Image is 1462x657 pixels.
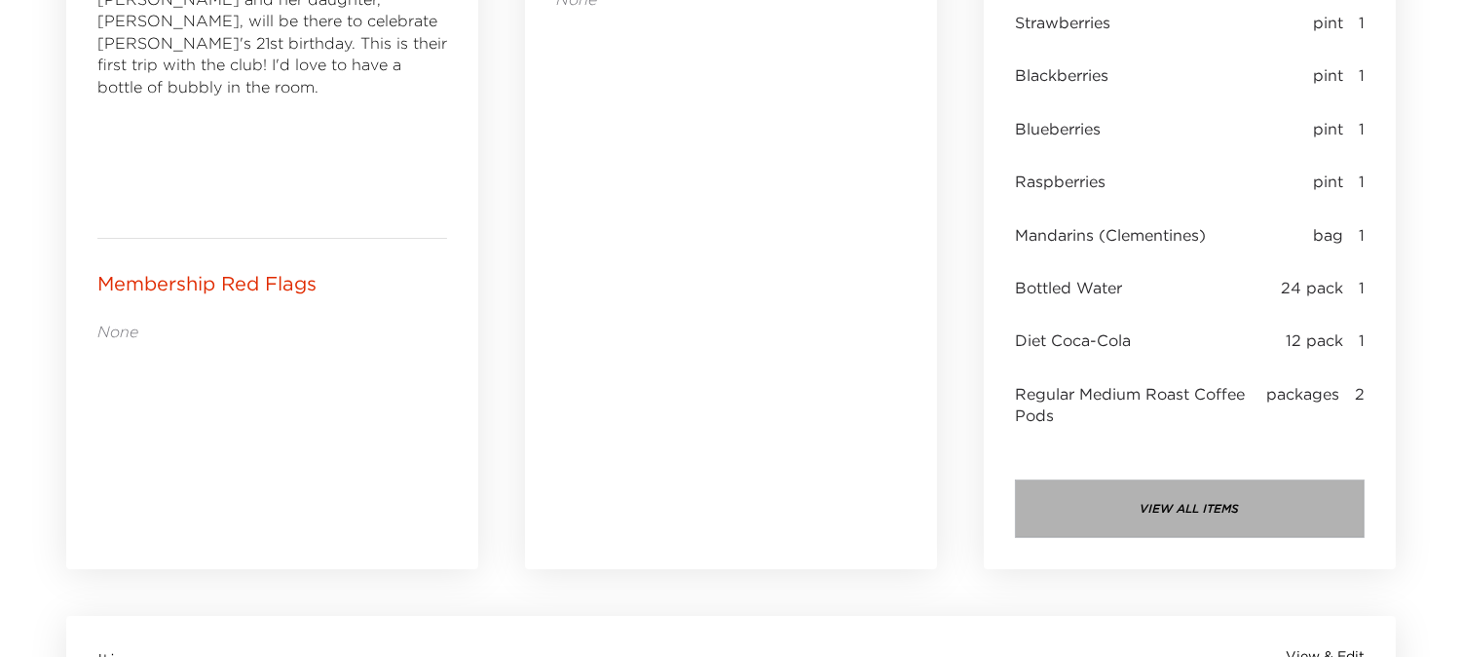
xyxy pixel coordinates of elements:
[1313,171,1343,192] span: pint
[1281,277,1343,298] span: 24 pack
[1359,329,1365,351] span: 1
[1359,118,1365,139] span: 1
[1355,383,1365,427] span: 2
[1015,171,1106,192] span: Raspberries
[1286,329,1343,351] span: 12 pack
[1359,171,1365,192] span: 1
[1359,64,1365,86] span: 1
[1015,12,1110,33] span: Strawberries
[1359,277,1365,298] span: 1
[1313,224,1343,246] span: bag
[97,321,447,342] p: None
[1015,480,1365,538] button: view all items
[1015,383,1266,427] span: Regular Medium Roast Coffee Pods
[1359,12,1365,33] span: 1
[1015,329,1131,351] span: Diet Coca-Cola
[1359,224,1365,246] span: 1
[1313,12,1343,33] span: pint
[97,270,317,297] p: Membership Red Flags
[1015,64,1108,86] span: Blackberries
[1015,277,1122,298] span: Bottled Water
[1015,118,1101,139] span: Blueberries
[1313,118,1343,139] span: pint
[1015,224,1206,246] span: Mandarins (Clementines)
[1266,383,1339,427] span: packages
[1313,64,1343,86] span: pint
